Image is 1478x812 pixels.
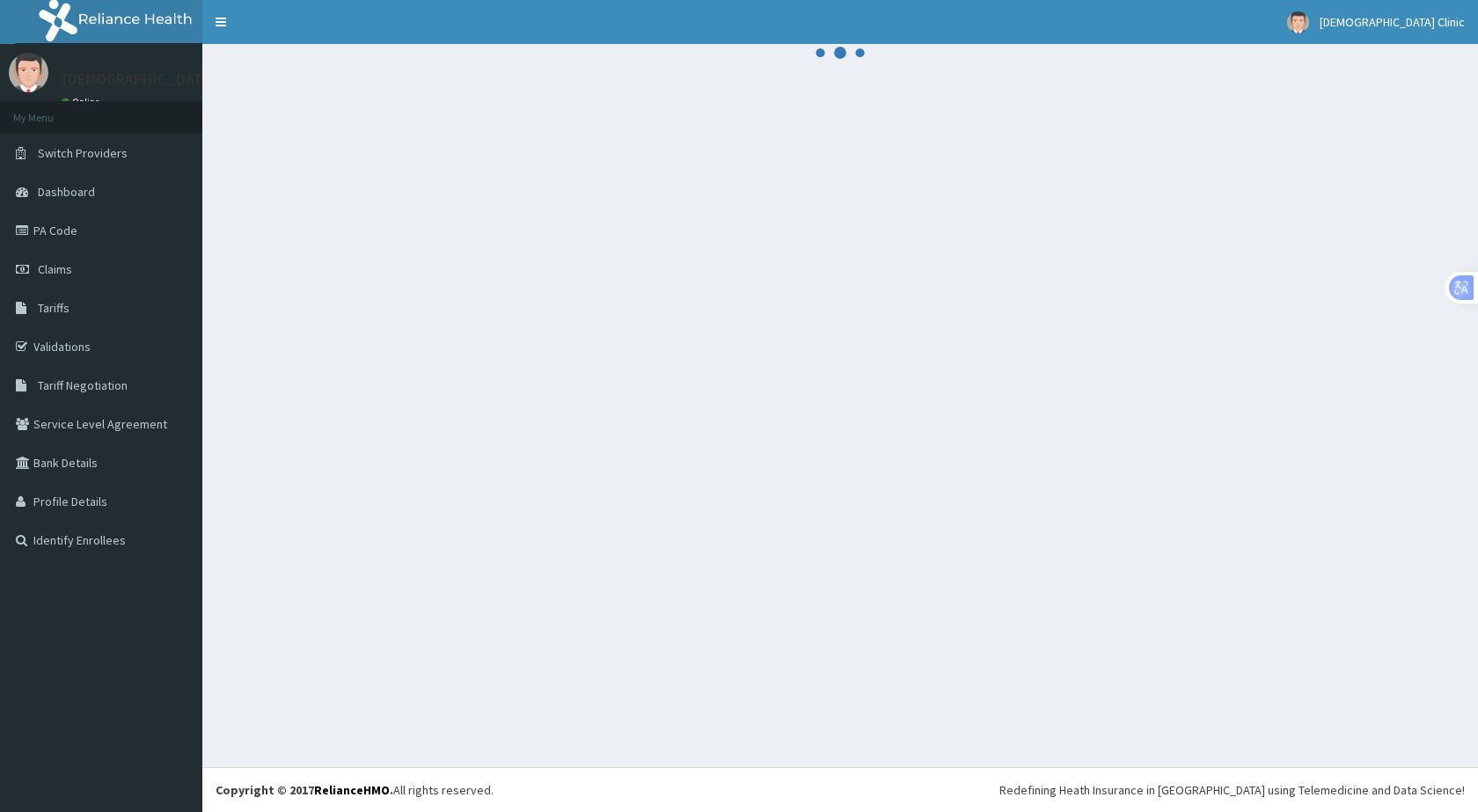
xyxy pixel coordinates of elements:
[9,53,48,92] img: User Image
[62,71,258,87] p: [DEMOGRAPHIC_DATA] Clinic
[999,781,1465,799] div: Redefining Heath Insurance in [GEOGRAPHIC_DATA] using Telemedicine and Data Science!
[38,377,128,393] span: Tariff Negotiation
[1287,11,1309,33] img: User Image
[38,300,70,316] span: Tariffs
[38,184,95,200] span: Dashboard
[202,767,1478,812] footer: All rights reserved.
[314,782,390,798] a: RelianceHMO
[38,145,128,161] span: Switch Providers
[38,261,72,277] span: Claims
[216,782,393,798] strong: Copyright © 2017 .
[1320,14,1465,30] span: [DEMOGRAPHIC_DATA] Clinic
[62,96,104,108] a: Online
[814,26,867,79] svg: audio-loading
